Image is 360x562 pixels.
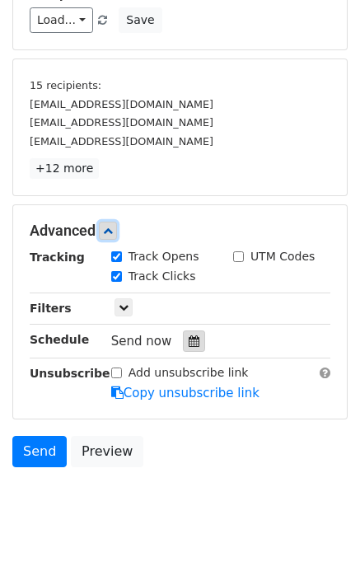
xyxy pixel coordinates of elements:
a: Copy unsubscribe link [111,386,259,400]
strong: Tracking [30,251,85,264]
h5: Advanced [30,222,330,240]
small: [EMAIL_ADDRESS][DOMAIN_NAME] [30,135,213,148]
a: +12 more [30,158,99,179]
a: Load... [30,7,93,33]
a: Send [12,436,67,467]
iframe: Chat Widget [278,483,360,562]
small: [EMAIL_ADDRESS][DOMAIN_NAME] [30,116,213,129]
a: Preview [71,436,143,467]
small: [EMAIL_ADDRESS][DOMAIN_NAME] [30,98,213,110]
label: Track Clicks [129,268,196,285]
strong: Schedule [30,333,89,346]
button: Save [119,7,161,33]
label: Track Opens [129,248,199,265]
span: Send now [111,334,172,349]
strong: Unsubscribe [30,367,110,380]
strong: Filters [30,302,72,315]
label: UTM Codes [250,248,315,265]
label: Add unsubscribe link [129,364,249,382]
small: 15 recipients: [30,79,101,91]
